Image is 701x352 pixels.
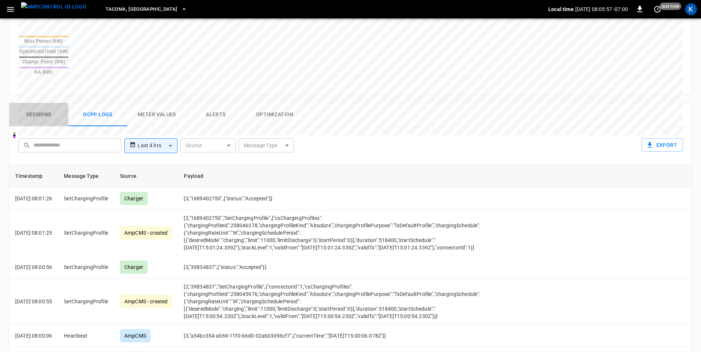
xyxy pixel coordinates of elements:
button: Meter Values [127,103,186,127]
button: Sessions [9,103,68,127]
div: AmpCMS [120,329,151,342]
span: Tacoma, [GEOGRAPHIC_DATA] [106,5,177,14]
button: set refresh interval [652,3,663,15]
p: [DATE] 08:00:55 [15,298,52,305]
td: [3,"a54bc354-a069-11f0-b6d0-02ab03d96cf7",{"currentTime":"[DATE]T15:00:06.078Z"}] [178,325,487,347]
td: SetChargingProfile [58,279,114,325]
img: ampcontrol.io logo [21,2,86,11]
button: Export [642,138,683,152]
div: Last 4 hrs [138,139,177,153]
p: [DATE] 08:00:06 [15,332,52,339]
span: just now [660,3,681,10]
td: [2,"39834837","SetChargingProfile",{"connectorId":1,"csChargingProfiles":{"chargingProfileId":258... [178,279,487,325]
p: [DATE] 08:00:56 [15,263,52,271]
th: Message Type [58,165,114,187]
button: Ocpp logs [68,103,127,127]
p: [DATE] 08:01:26 [15,195,52,202]
p: Local time [548,6,574,13]
div: profile-icon [685,3,697,15]
th: Payload [178,165,487,187]
div: AmpCMS - created [120,295,172,308]
p: [DATE] 08:05:57 -07:00 [575,6,628,13]
div: Charger [120,260,148,274]
button: Optimization [245,103,304,127]
td: SetChargingProfile [58,256,114,279]
th: Timestamp [9,165,58,187]
th: Source [114,165,178,187]
button: Alerts [186,103,245,127]
td: Heartbeat [58,325,114,347]
button: Tacoma, [GEOGRAPHIC_DATA] [103,2,190,17]
p: [DATE] 08:01:25 [15,229,52,237]
td: [3,"39834837",{"status":"Accepted"}] [178,256,487,279]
